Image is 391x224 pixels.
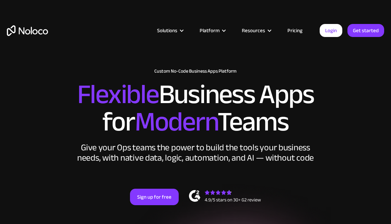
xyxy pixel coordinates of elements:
[7,81,384,136] h2: Business Apps for Teams
[7,69,384,74] h1: Custom No-Code Business Apps Platform
[242,26,265,35] div: Resources
[7,25,48,36] a: home
[149,26,191,35] div: Solutions
[75,142,316,163] div: Give your Ops teams the power to build the tools your business needs, with native data, logic, au...
[135,96,217,147] span: Modern
[320,24,342,37] a: Login
[77,69,159,120] span: Flexible
[200,26,220,35] div: Platform
[157,26,177,35] div: Solutions
[279,26,311,35] a: Pricing
[130,189,179,205] a: Sign up for free
[347,24,384,37] a: Get started
[233,26,279,35] div: Resources
[191,26,233,35] div: Platform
